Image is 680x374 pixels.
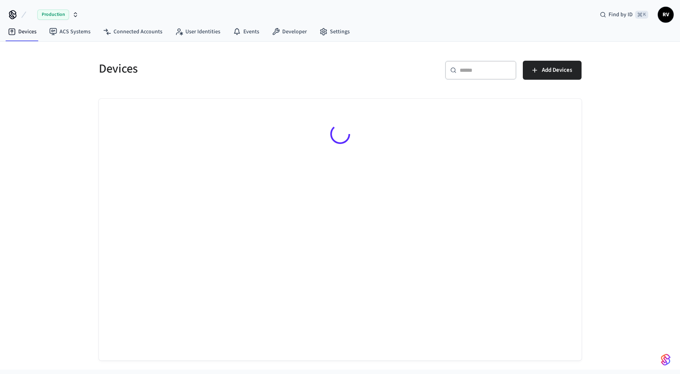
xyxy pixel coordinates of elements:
[2,25,43,39] a: Devices
[227,25,266,39] a: Events
[523,61,582,80] button: Add Devices
[313,25,356,39] a: Settings
[609,11,633,19] span: Find by ID
[542,65,572,75] span: Add Devices
[635,11,648,19] span: ⌘ K
[43,25,97,39] a: ACS Systems
[37,10,69,20] span: Production
[266,25,313,39] a: Developer
[169,25,227,39] a: User Identities
[99,61,335,77] h5: Devices
[661,353,670,366] img: SeamLogoGradient.69752ec5.svg
[659,8,673,22] span: RV
[658,7,674,23] button: RV
[593,8,655,22] div: Find by ID⌘ K
[97,25,169,39] a: Connected Accounts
